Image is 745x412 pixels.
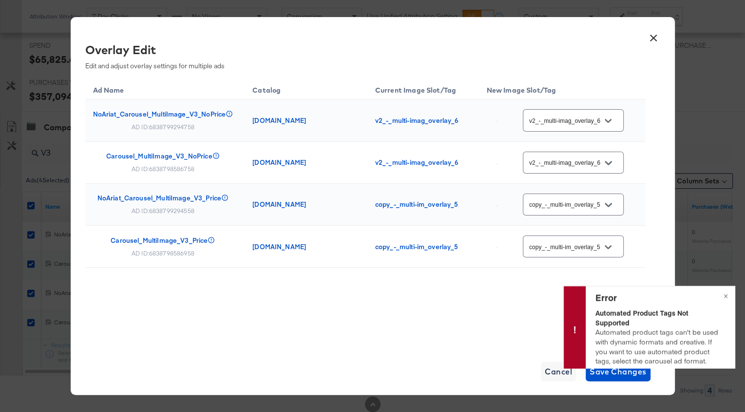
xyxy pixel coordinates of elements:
button: Open [601,156,615,170]
div: Error [595,291,723,304]
div: [DOMAIN_NAME] [252,158,356,166]
span: Cancel [545,365,572,378]
button: Open [601,114,615,128]
button: Open [601,197,615,212]
span: × [724,289,728,300]
button: × [645,27,663,44]
th: New Image Slot/Tag [478,78,645,100]
button: × [717,286,735,304]
b: Automated Product Tags Not Supported [595,308,688,327]
span: Automated product tags can't be used with dynamic formats and creative. If you want to use automa... [595,308,718,366]
div: NoAriat_Carousel_MultiImage_V3_Price [97,194,221,203]
button: Cancel [541,362,576,381]
span: Save Changes [590,365,647,378]
div: AD ID: 6838799294758 [132,123,194,131]
div: NoAriat_Carousel_MultiImage_V3_NoPrice [93,110,226,119]
div: v2_-_multi-imag_overlay_6 [375,117,467,124]
div: Carousel_MultiImage_V3_Price [111,236,208,245]
div: AD ID: 6838798586758 [132,165,194,173]
div: Edit and adjust overlay settings for multiple ads [85,41,638,70]
div: [DOMAIN_NAME] [252,200,356,208]
div: copy_-_multi-im_overlay_5 [375,243,467,251]
div: Carousel_MultiImage_V3_NoPrice [106,152,212,161]
span: Catalog [252,86,293,95]
div: v2_-_multi-imag_overlay_6 [375,158,467,166]
div: AD ID: 6838798586958 [132,249,194,257]
div: [DOMAIN_NAME] [252,243,356,251]
span: Ad Name [93,86,137,95]
div: copy_-_multi-im_overlay_5 [375,200,467,208]
th: Current Image Slot/Tag [367,78,479,100]
button: Open [601,240,615,255]
div: [DOMAIN_NAME] [252,117,356,124]
button: Save Changes [586,362,650,381]
div: AD ID: 6838799294558 [132,207,194,215]
div: Overlay Edit [85,41,638,58]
